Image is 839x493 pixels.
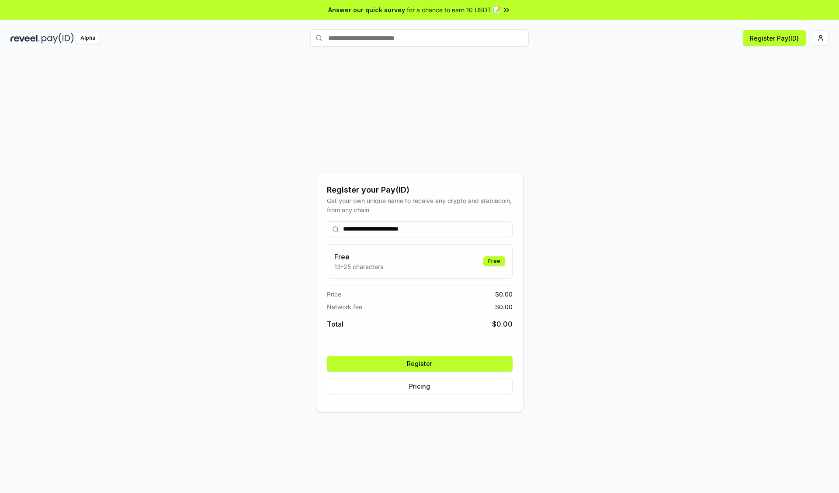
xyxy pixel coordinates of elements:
[42,33,74,44] img: pay_id
[492,319,513,329] span: $ 0.00
[10,33,40,44] img: reveel_dark
[327,184,513,196] div: Register your Pay(ID)
[407,5,500,14] span: for a chance to earn 10 USDT 📝
[327,356,513,372] button: Register
[327,379,513,394] button: Pricing
[495,290,513,299] span: $ 0.00
[483,256,505,266] div: Free
[334,252,383,262] h3: Free
[76,33,100,44] div: Alpha
[334,262,383,271] p: 13-25 characters
[327,302,362,311] span: Network fee
[495,302,513,311] span: $ 0.00
[327,196,513,214] div: Get your own unique name to receive any crypto and stablecoin, from any chain
[327,319,343,329] span: Total
[328,5,405,14] span: Answer our quick survey
[327,290,341,299] span: Price
[743,30,806,46] button: Register Pay(ID)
